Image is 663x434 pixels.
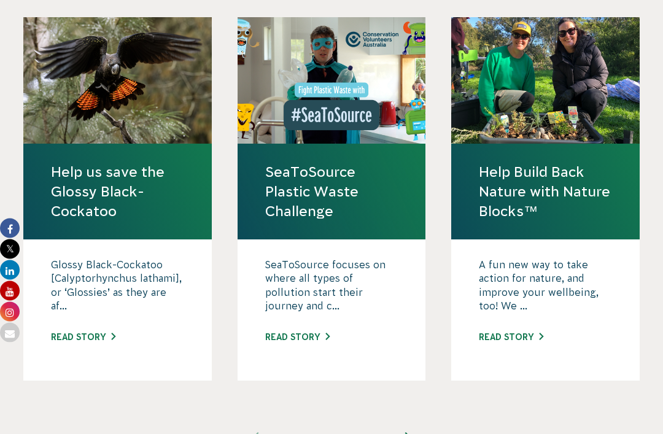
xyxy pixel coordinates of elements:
a: Help us save the Glossy Black-Cockatoo [51,163,184,222]
a: Read story [265,333,330,343]
a: Help Build Back Nature with Nature Blocks™ [479,163,612,222]
p: A fun new way to take action for nature, and improve your wellbeing, too! We ... [479,258,612,320]
a: Read story [479,333,543,343]
a: SeaToSource Plastic Waste Challenge [265,163,398,222]
a: Read story [51,333,115,343]
p: SeaToSource focuses on where all types of pollution start their journey and c... [265,258,398,320]
p: Glossy Black-Cockatoo [Calyptorhynchus lathami], or ‘Glossies’ as they are af... [51,258,184,320]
